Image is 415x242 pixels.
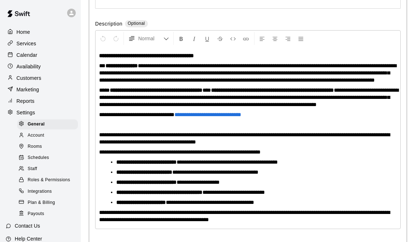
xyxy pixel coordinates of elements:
[28,154,49,161] span: Schedules
[17,198,78,208] div: Plan & Billing
[6,73,75,83] a: Customers
[17,164,78,174] div: Staff
[28,188,52,195] span: Integrations
[28,121,45,128] span: General
[28,143,42,150] span: Rooms
[17,63,41,70] p: Availability
[15,222,40,229] p: Contact Us
[17,153,78,163] div: Schedules
[17,197,81,208] a: Plan & Billing
[295,32,307,45] button: Justify Align
[17,119,78,129] div: General
[17,142,78,152] div: Rooms
[17,175,81,186] a: Roles & Permissions
[6,27,75,37] a: Home
[282,32,294,45] button: Right Align
[17,130,81,141] a: Account
[138,35,163,42] span: Normal
[17,97,34,105] p: Reports
[6,50,75,60] a: Calendar
[17,109,35,116] p: Settings
[17,141,81,152] a: Rooms
[6,107,75,118] a: Settings
[17,131,78,141] div: Account
[175,32,187,45] button: Format Bold
[188,32,200,45] button: Format Italics
[17,51,37,59] p: Calendar
[28,132,44,139] span: Account
[28,165,37,173] span: Staff
[240,32,252,45] button: Insert Link
[95,20,122,28] label: Description
[17,40,36,47] p: Services
[125,32,172,45] button: Formatting Options
[17,74,41,82] p: Customers
[17,187,78,197] div: Integrations
[17,119,81,130] a: General
[17,152,81,164] a: Schedules
[17,28,30,36] p: Home
[128,21,145,26] span: Optional
[6,38,75,49] a: Services
[6,96,75,106] a: Reports
[17,164,81,175] a: Staff
[17,175,78,185] div: Roles & Permissions
[28,199,55,206] span: Plan & Billing
[110,32,122,45] button: Redo
[28,177,70,184] span: Roles & Permissions
[17,186,81,197] a: Integrations
[17,209,78,219] div: Payouts
[256,32,268,45] button: Left Align
[201,32,213,45] button: Format Underline
[6,61,75,72] a: Availability
[6,84,75,95] a: Marketing
[227,32,239,45] button: Insert Code
[17,86,39,93] p: Marketing
[214,32,226,45] button: Format Strikethrough
[17,208,81,219] a: Payouts
[97,32,109,45] button: Undo
[28,210,44,218] span: Payouts
[269,32,281,45] button: Center Align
